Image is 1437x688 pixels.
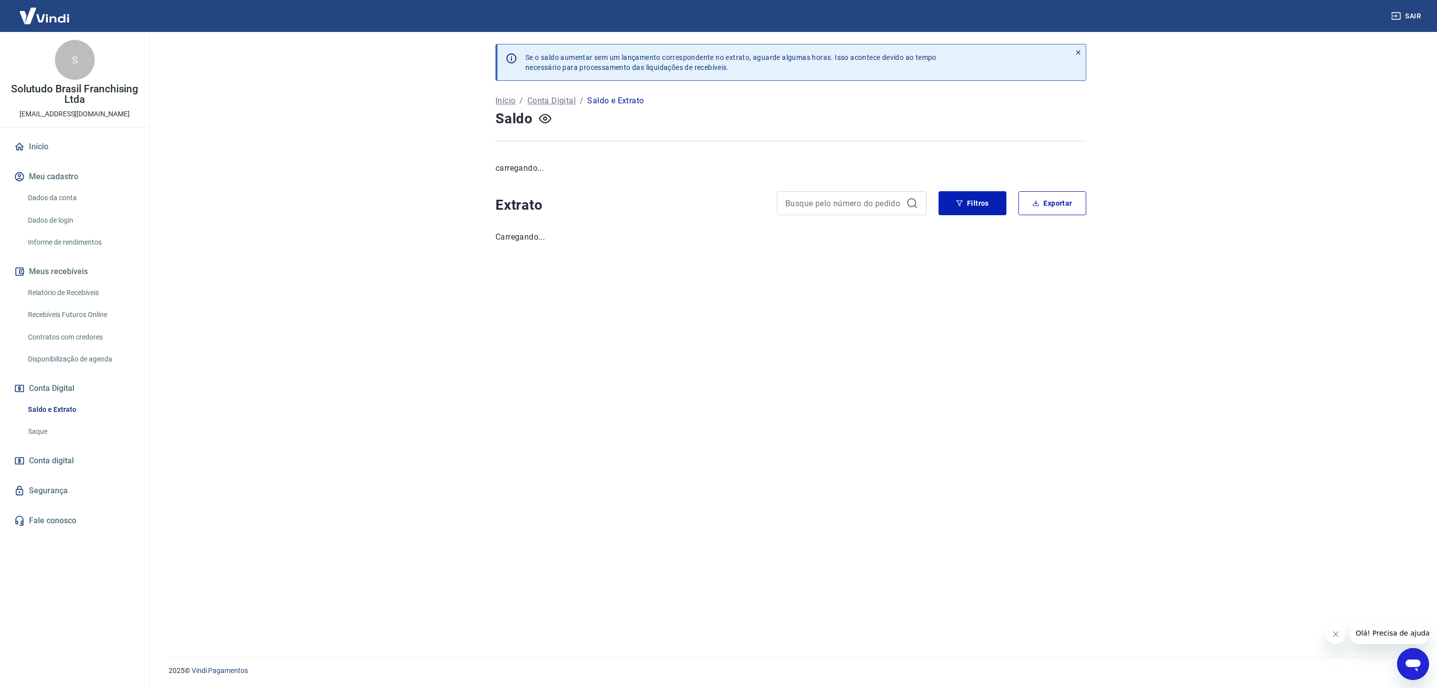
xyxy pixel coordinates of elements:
a: Recebíveis Futuros Online [24,305,137,325]
img: Vindi [12,0,77,31]
button: Meu cadastro [12,166,137,188]
button: Sair [1389,7,1425,25]
p: carregando... [495,162,1086,174]
a: Informe de rendimentos [24,232,137,253]
p: Carregando... [495,231,1086,243]
a: Contratos com credores [24,327,137,347]
a: Segurança [12,480,137,502]
button: Conta Digital [12,377,137,399]
span: Conta digital [29,454,74,468]
iframe: Botão para abrir a janela de mensagens [1397,648,1429,680]
p: Solutudo Brasil Franchising Ltda [8,84,141,105]
a: Dados de login [24,210,137,231]
a: Conta digital [12,450,137,472]
a: Vindi Pagamentos [192,667,248,675]
a: Saque [24,421,137,442]
button: Filtros [939,191,1006,215]
h4: Extrato [495,195,765,215]
input: Busque pelo número do pedido [785,196,902,211]
a: Relatório de Recebíveis [24,283,137,303]
button: Meus recebíveis [12,261,137,283]
a: Saldo e Extrato [24,399,137,420]
iframe: Fechar mensagem [1326,624,1346,644]
p: 2025 © [169,666,1413,676]
p: Se o saldo aumentar sem um lançamento correspondente no extrato, aguarde algumas horas. Isso acon... [525,52,937,72]
p: [EMAIL_ADDRESS][DOMAIN_NAME] [19,109,130,119]
a: Fale conosco [12,510,137,532]
h4: Saldo [495,109,533,129]
p: / [580,95,583,107]
iframe: Mensagem da empresa [1350,622,1429,644]
span: Olá! Precisa de ajuda? [6,7,84,15]
a: Início [495,95,515,107]
a: Dados da conta [24,188,137,208]
a: Disponibilização de agenda [24,349,137,369]
a: Início [12,136,137,158]
a: Conta Digital [527,95,576,107]
p: Saldo e Extrato [587,95,644,107]
button: Exportar [1018,191,1086,215]
p: / [519,95,523,107]
div: S [55,40,95,80]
